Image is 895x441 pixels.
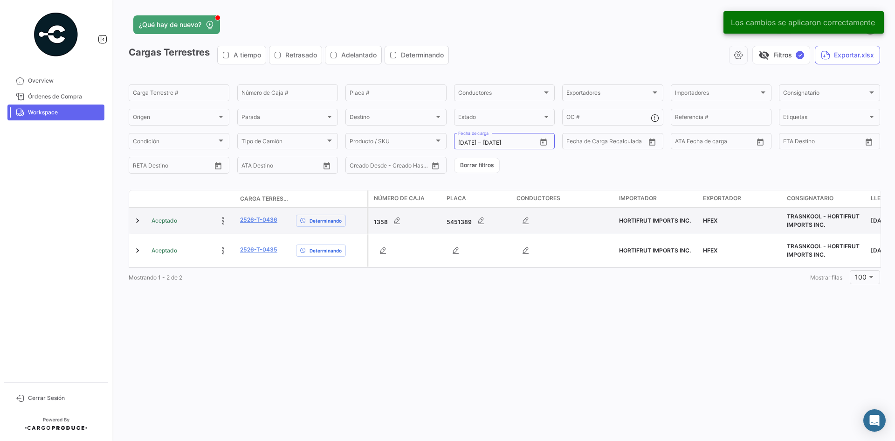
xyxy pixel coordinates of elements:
span: Etiquetas [783,115,867,122]
datatable-header-cell: Consignatario [783,190,867,207]
datatable-header-cell: Conductores [513,190,615,207]
datatable-header-cell: Exportador [699,190,783,207]
span: Origen [133,115,217,122]
button: Open calendar [428,159,442,173]
span: ¿Qué hay de nuevo? [139,20,201,29]
span: Mostrando 1 - 2 de 2 [129,274,182,281]
datatable-header-cell: Importador [615,190,699,207]
span: Conductores [458,91,542,98]
a: Overview [7,73,104,89]
button: Open calendar [753,135,767,149]
span: Adelantado [341,50,377,60]
a: 2526-T-0436 [240,216,277,224]
button: ¿Qué hay de nuevo? [133,15,220,34]
input: ATA Hasta [276,163,314,170]
datatable-header-cell: Estado [148,195,236,203]
input: ATA Desde [675,140,703,146]
img: powered-by.png [33,11,79,58]
span: Órdenes de Compra [28,92,101,101]
button: visibility_offFiltros✓ [752,46,810,64]
span: 100 [855,273,867,281]
button: Open calendar [645,135,659,149]
span: Cerrar Sesión [28,394,101,402]
span: Los cambios se aplicaron correctamente [731,18,875,27]
datatable-header-cell: Delay Status [292,195,367,203]
span: Condición [133,140,217,146]
input: Hasta [483,140,520,146]
button: Open calendar [211,159,225,173]
input: Creado Desde [350,163,384,170]
a: 2526-T-0435 [240,245,277,254]
h3: Cargas Terrestres [129,46,452,64]
span: ✓ [796,51,804,59]
span: Destino [350,115,434,122]
span: HORTIFRUT IMPORTS INC. [619,217,691,224]
button: Open calendar [862,135,876,149]
span: Exportador [703,194,741,203]
span: HFEX [703,247,717,254]
span: Exportadores [566,91,650,98]
span: TRASNKOOL - HORTIFRUT IMPORTS INC. [787,213,860,228]
input: Hasta [806,140,844,146]
span: HORTIFRUT IMPORTS INC. [619,247,691,254]
span: Mostrar filas [810,274,842,281]
span: Importador [619,194,657,203]
span: Workspace [28,108,101,117]
span: Determinando [310,217,342,224]
span: Consignatario [783,91,867,98]
input: ATA Desde [241,163,270,170]
div: 5451389 [447,211,509,230]
span: Determinando [401,50,444,60]
input: Desde [566,140,583,146]
span: Tipo de Camión [241,140,325,146]
span: Placa [447,194,466,203]
input: ATA Hasta [710,140,747,146]
button: A tiempo [218,46,266,64]
input: Creado Hasta [391,163,428,170]
a: Workspace [7,105,104,120]
span: Retrasado [285,50,317,60]
input: Hasta [590,140,627,146]
span: Parada [241,115,325,122]
span: visibility_off [758,49,770,61]
input: Desde [133,163,150,170]
button: Open calendar [537,135,551,149]
span: Conductores [516,194,560,203]
span: Carga Terrestre # [240,195,289,203]
datatable-header-cell: Carga Terrestre # [236,191,292,207]
span: Aceptado [151,246,177,255]
span: TRASNKOOL - HORTIFRUT IMPORTS INC. [787,243,860,258]
span: Determinando [310,247,342,254]
a: Expand/Collapse Row [133,246,142,255]
input: Desde [458,140,476,146]
span: A tiempo [234,50,261,60]
span: Estado [458,115,542,122]
span: Número de Caja [374,194,425,203]
input: Desde [783,140,800,146]
input: Hasta [156,163,193,170]
span: Consignatario [787,194,833,203]
span: Producto / SKU [350,140,434,146]
span: Aceptado [151,217,177,225]
div: 1358 [374,211,439,230]
span: – [478,140,481,146]
span: Importadores [675,91,759,98]
a: Expand/Collapse Row [133,216,142,225]
button: Exportar.xlsx [815,46,880,64]
datatable-header-cell: Placa [443,190,513,207]
datatable-header-cell: Número de Caja [368,190,443,207]
button: Borrar filtros [454,158,500,173]
span: HFEX [703,217,717,224]
span: Overview [28,77,101,85]
a: Órdenes de Compra [7,89,104,105]
button: Determinando [385,46,448,64]
div: Abrir Intercom Messenger [863,409,886,432]
button: Open calendar [320,159,334,173]
button: Adelantado [325,46,381,64]
button: Retrasado [269,46,322,64]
